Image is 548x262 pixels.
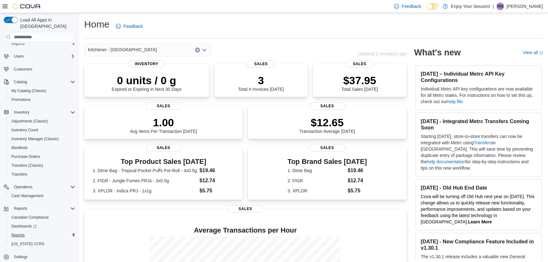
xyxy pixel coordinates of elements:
span: RM [497,3,503,10]
span: Transfers (Classic) [9,162,75,169]
button: [US_STATE] CCRS [6,240,78,248]
span: Sales [227,205,263,213]
span: Adjustments (Classic) [11,119,48,124]
div: Total # Invoices [DATE] [238,74,283,92]
h3: Top Product Sales [DATE] [93,158,234,165]
div: Transaction Average [DATE] [299,116,355,134]
span: Canadian Compliance [9,214,75,221]
span: Inventory Count [11,128,38,133]
a: help documentation [427,159,465,164]
span: Washington CCRS [9,240,75,248]
dd: $12.74 [348,177,367,184]
h3: Top Brand Sales [DATE] [288,158,367,165]
span: Feedback [123,23,143,29]
span: Cova will be turning off Old Hub next year on [DATE]. This change allows us to quickly release ne... [421,194,535,224]
span: Sales [247,60,275,68]
p: $12.65 [299,116,355,129]
a: Reports [9,231,27,239]
button: Adjustments (Classic) [6,117,78,126]
span: Catalog [14,79,27,84]
button: Operations [11,183,35,191]
a: Adjustments (Classic) [9,117,51,125]
div: Avg Items Per Transaction [DATE] [130,116,197,134]
span: Reports [14,206,27,211]
p: | [493,3,494,10]
span: Cash Management [11,193,43,198]
h1: Home [84,18,109,31]
button: Settings [1,252,78,261]
button: Inventory Count [6,126,78,134]
span: Inventory Count [9,126,75,134]
span: Customers [14,67,32,72]
span: Sales [309,144,345,152]
span: Sales [146,144,181,152]
a: Transfers [9,171,30,178]
button: Customers [1,65,78,74]
span: Reports [9,231,75,239]
button: Transfers [6,170,78,179]
span: Reports [11,41,25,46]
a: Promotions [9,96,33,103]
dt: 1. Dime Bag - Tropical Pocket Puffs Pre-Roll - 4x0.5g [93,167,197,174]
a: Dashboards [6,222,78,231]
span: Purchase Orders [9,153,75,160]
dd: $5.75 [348,187,367,195]
p: 1.00 [130,116,197,129]
span: [US_STATE] CCRS [11,241,44,246]
p: Enjoy Your Session! [451,3,490,10]
a: Cash Management [9,192,46,200]
span: Dashboards [9,222,75,230]
div: Rahil Mansuri [496,3,504,10]
a: Manifests [9,144,30,152]
span: My Catalog (Classic) [11,88,47,93]
dd: $19.46 [348,167,367,174]
button: Inventory Manager (Classic) [6,134,78,143]
span: Users [11,53,75,60]
p: Starting [DATE], store-to-store transfers can now be integrated with Metrc using in [GEOGRAPHIC_D... [421,133,536,171]
button: Transfers (Classic) [6,161,78,170]
span: Dashboards [11,224,37,229]
button: Reports [11,205,30,212]
span: Reports [11,233,25,238]
button: Users [1,52,78,61]
button: Manifests [6,143,78,152]
a: Inventory Count [9,126,41,134]
dd: $19.46 [200,167,234,174]
span: Settings [11,253,75,261]
a: Settings [11,253,30,261]
dt: 3. XPLOR - Indica PRJ - 1x1g [93,188,197,194]
span: Inventory [129,60,164,68]
h3: [DATE] - New Compliance Feature Included in v1.30.1 [421,238,536,251]
span: Inventory Manager (Classic) [9,135,75,143]
span: Canadian Compliance [11,215,49,220]
a: View allExternal link [523,50,543,55]
span: Manifests [9,144,75,152]
dt: 2. FIGR - Jungle Fumes PRJs - 3x0.5g [93,178,197,184]
span: Sales [146,102,181,110]
button: Cash Management [6,191,78,200]
span: Catalog [11,78,75,86]
span: Manifests [11,145,28,150]
dt: 2. FIGR [288,178,345,184]
span: Adjustments (Classic) [9,117,75,125]
p: 0 units / 0 g [112,74,182,87]
span: Sales [309,102,345,110]
dd: $5.75 [200,187,234,195]
p: [PERSON_NAME] [507,3,543,10]
button: Inventory [11,109,32,116]
span: Purchase Orders [11,154,40,159]
span: Settings [14,254,28,259]
button: Reports [6,39,78,48]
input: Dark Mode [426,3,439,10]
span: Transfers [11,172,27,177]
button: Open list of options [202,47,207,53]
span: Users [14,54,24,59]
span: Operations [14,184,33,190]
button: My Catalog (Classic) [6,86,78,95]
span: Inventory Manager (Classic) [11,136,59,141]
h3: [DATE] - Integrated Metrc Transfers Coming Soon [421,118,536,131]
span: Reports [11,205,75,212]
span: Sales [346,60,374,68]
button: Inventory [1,108,78,117]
